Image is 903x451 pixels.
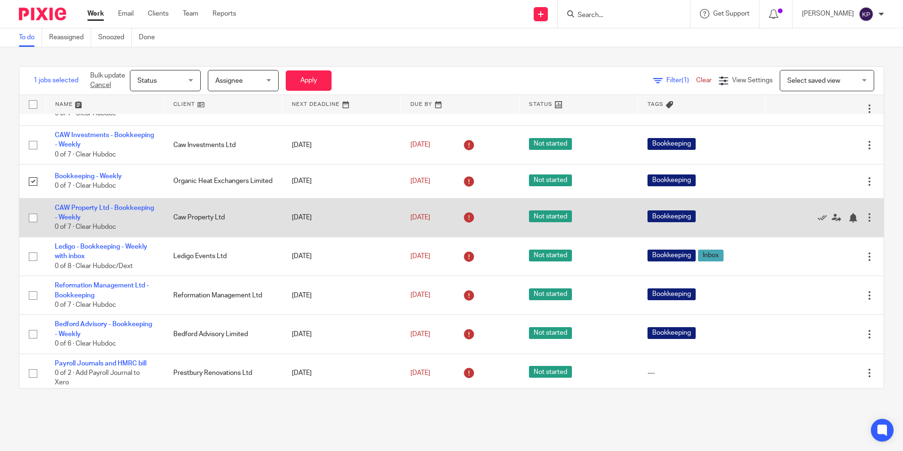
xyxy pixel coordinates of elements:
[529,138,572,150] span: Not started
[802,9,854,18] p: [PERSON_NAME]
[647,210,696,222] span: Bookkeeping
[529,327,572,339] span: Not started
[410,142,430,148] span: [DATE]
[529,174,572,186] span: Not started
[148,9,169,18] a: Clients
[732,77,773,84] span: View Settings
[282,198,401,237] td: [DATE]
[529,210,572,222] span: Not started
[90,82,111,88] a: Cancel
[55,263,133,269] span: 0 of 8 · Clear Hubdoc/Dext
[164,315,282,354] td: Bedford Advisory Limited
[164,237,282,276] td: Ledigo Events Ltd
[55,132,154,148] a: CAW Investments - Bookkeeping - Weekly
[137,78,157,84] span: Status
[577,11,662,20] input: Search
[410,331,430,338] span: [DATE]
[282,315,401,354] td: [DATE]
[55,282,149,298] a: Reformation Management Ltd - Bookkeeping
[87,9,104,18] a: Work
[647,288,696,300] span: Bookkeeping
[282,165,401,198] td: [DATE]
[213,9,236,18] a: Reports
[55,340,116,347] span: 0 of 6 · Clear Hubdoc
[164,198,282,237] td: Caw Property Ltd
[410,253,430,260] span: [DATE]
[282,237,401,276] td: [DATE]
[183,9,198,18] a: Team
[19,28,42,47] a: To do
[164,165,282,198] td: Organic Heat Exchangers Limited
[164,126,282,165] td: Caw Investments Ltd
[859,7,874,22] img: svg%3E
[698,250,724,261] span: Inbox
[55,205,154,221] a: CAW Property Ltd - Bookkeeping - Weekly
[696,77,712,84] a: Clear
[282,354,401,392] td: [DATE]
[34,76,78,85] span: 1 jobs selected
[55,243,147,260] a: Ledigo - Bookkeeping - Weekly with inbox
[410,178,430,184] span: [DATE]
[55,151,116,158] span: 0 of 7 · Clear Hubdoc
[55,183,116,190] span: 0 of 7 · Clear Hubdoc
[647,250,696,261] span: Bookkeeping
[282,126,401,165] td: [DATE]
[90,71,125,90] p: Bulk update
[164,276,282,315] td: Reformation Management Ltd
[410,292,430,299] span: [DATE]
[647,138,696,150] span: Bookkeeping
[647,102,664,107] span: Tags
[164,354,282,392] td: Prestbury Renovations Ltd
[55,302,116,308] span: 0 of 7 · Clear Hubdoc
[529,250,572,261] span: Not started
[787,78,840,84] span: Select saved view
[139,28,162,47] a: Done
[286,70,332,91] button: Apply
[55,370,140,386] span: 0 of 2 · Add Payroll Journal to Xero
[647,174,696,186] span: Bookkeeping
[55,321,152,337] a: Bedford Advisory - Bookkeeping - Weekly
[98,28,132,47] a: Snoozed
[55,360,146,367] a: Payroll Journals and HMRC bill
[410,370,430,376] span: [DATE]
[55,224,116,231] span: 0 of 7 · Clear Hubdoc
[666,77,696,84] span: Filter
[55,173,122,180] a: Bookkeeping - Weekly
[713,10,750,17] span: Get Support
[818,213,832,222] a: Mark as done
[647,368,756,378] div: ---
[282,276,401,315] td: [DATE]
[49,28,91,47] a: Reassigned
[682,77,689,84] span: (1)
[215,78,243,84] span: Assignee
[529,288,572,300] span: Not started
[19,8,66,20] img: Pixie
[118,9,134,18] a: Email
[410,214,430,221] span: [DATE]
[529,366,572,378] span: Not started
[647,327,696,339] span: Bookkeeping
